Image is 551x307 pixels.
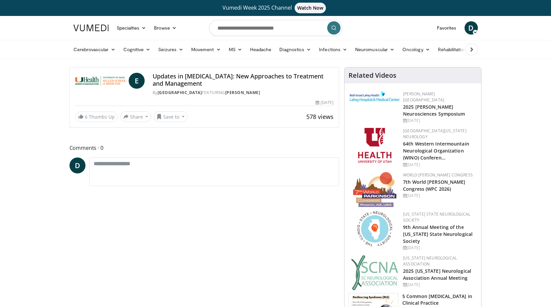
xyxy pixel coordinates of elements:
div: [DATE] [403,118,476,124]
a: Favorites [433,21,461,35]
a: 9th Annual Meeting of the [US_STATE] State Neurological Society [403,224,473,244]
a: [US_STATE] Neurological Association [403,255,457,267]
span: Watch Now [295,3,326,13]
img: VuMedi Logo [73,25,109,31]
a: 7th World [PERSON_NAME] Congress (WPC 2026) [403,179,465,192]
a: 6 Thumbs Up [75,112,118,122]
a: E [129,73,145,89]
span: Vumedi Week 2025 Channel [222,4,329,11]
a: Oncology [398,43,434,56]
img: f6362829-b0a3-407d-a044-59546adfd345.png.150x105_q85_autocrop_double_scale_upscale_version-0.2.png [358,128,391,163]
h3: 5 Common [MEDICAL_DATA] in Clinical Practice [402,293,477,306]
a: 2025 [US_STATE] Neurological Association Annual Meeting [403,268,471,281]
a: [GEOGRAPHIC_DATA][US_STATE] Neurology [403,128,467,140]
a: MS [225,43,246,56]
h4: Updates in [MEDICAL_DATA]: New Approaches to Treatment and Management [153,73,334,87]
a: 2025 [PERSON_NAME] Neurosciences Symposium [403,104,465,117]
div: [DATE] [403,193,476,199]
a: Neuromuscular [351,43,398,56]
input: Search topics, interventions [209,20,342,36]
a: Vumedi Week 2025 ChannelWatch Now [74,3,477,13]
div: By FEATURING [153,90,334,96]
a: Seizures [154,43,187,56]
span: 6 [85,114,87,120]
img: University of Miami [75,73,126,89]
img: b123db18-9392-45ae-ad1d-42c3758a27aa.jpg.150x105_q85_autocrop_double_scale_upscale_version-0.2.jpg [351,255,398,290]
a: [US_STATE] State Neurological Society [403,211,470,223]
a: World [PERSON_NAME] Congress [403,172,473,178]
img: e7977282-282c-4444-820d-7cc2733560fd.jpg.150x105_q85_autocrop_double_scale_upscale_version-0.2.jpg [350,91,400,102]
a: Infections [315,43,351,56]
a: [PERSON_NAME][GEOGRAPHIC_DATA] [403,91,444,103]
div: [DATE] [403,162,476,168]
a: Rehabilitation [434,43,471,56]
a: D [69,157,85,173]
span: 578 views [306,113,334,121]
a: Browse [150,21,181,35]
img: 71a8b48c-8850-4916-bbdd-e2f3ccf11ef9.png.150x105_q85_autocrop_double_scale_upscale_version-0.2.png [357,211,392,246]
a: Headache [246,43,276,56]
a: Diagnostics [275,43,315,56]
div: [DATE] [403,282,476,288]
a: D [465,21,478,35]
a: Cerebrovascular [69,43,119,56]
a: Cognitive [119,43,155,56]
button: Save to [154,111,188,122]
img: 16fe1da8-a9a0-4f15-bd45-1dd1acf19c34.png.150x105_q85_autocrop_double_scale_upscale_version-0.2.png [353,172,396,207]
a: Movement [187,43,225,56]
span: Comments 0 [69,144,340,152]
a: 64th Western Intermountain Neurological Organization (WINO) Conferen… [403,141,469,161]
h4: Related Videos [348,71,396,79]
button: Share [120,111,151,122]
a: [GEOGRAPHIC_DATA] [158,90,202,95]
div: [DATE] [316,100,334,106]
div: [DATE] [403,245,476,251]
a: Specialties [113,21,150,35]
a: [PERSON_NAME] [225,90,260,95]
